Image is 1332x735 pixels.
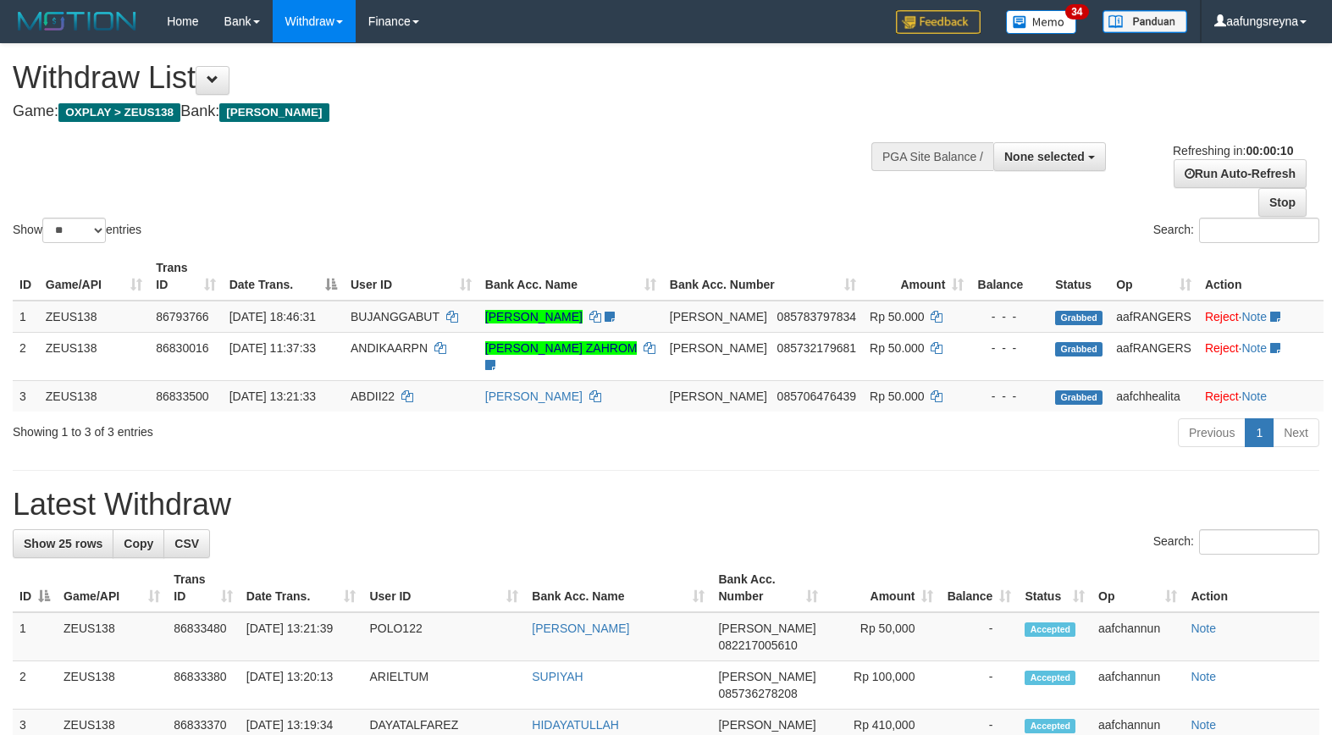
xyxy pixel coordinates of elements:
[1258,188,1307,217] a: Stop
[663,252,863,301] th: Bank Acc. Number: activate to sort column ascending
[485,310,583,323] a: [PERSON_NAME]
[777,310,856,323] span: Copy 085783797834 to clipboard
[1025,622,1075,637] span: Accepted
[1109,332,1198,380] td: aafRANGERS
[1025,671,1075,685] span: Accepted
[777,390,856,403] span: Copy 085706476439 to clipboard
[825,612,940,661] td: Rp 50,000
[229,390,316,403] span: [DATE] 13:21:33
[167,661,240,710] td: 86833380
[1065,4,1088,19] span: 34
[39,301,150,333] td: ZEUS138
[1092,661,1184,710] td: aafchannun
[1055,342,1103,356] span: Grabbed
[478,252,663,301] th: Bank Acc. Name: activate to sort column ascending
[13,380,39,412] td: 3
[940,661,1018,710] td: -
[240,661,363,710] td: [DATE] 13:20:13
[1092,564,1184,612] th: Op: activate to sort column ascending
[1198,380,1324,412] td: ·
[870,390,925,403] span: Rp 50.000
[1205,341,1239,355] a: Reject
[362,564,525,612] th: User ID: activate to sort column ascending
[149,252,222,301] th: Trans ID: activate to sort column ascending
[1241,390,1267,403] a: Note
[1055,311,1103,325] span: Grabbed
[718,670,815,683] span: [PERSON_NAME]
[1184,564,1319,612] th: Action
[1178,418,1246,447] a: Previous
[977,340,1042,356] div: - - -
[124,537,153,550] span: Copy
[156,390,208,403] span: 86833500
[1191,718,1216,732] a: Note
[1173,144,1293,157] span: Refreshing in:
[670,341,767,355] span: [PERSON_NAME]
[219,103,329,122] span: [PERSON_NAME]
[1245,418,1274,447] a: 1
[13,661,57,710] td: 2
[39,380,150,412] td: ZEUS138
[362,661,525,710] td: ARIELTUM
[13,8,141,34] img: MOTION_logo.png
[13,103,871,120] h4: Game: Bank:
[344,252,478,301] th: User ID: activate to sort column ascending
[670,390,767,403] span: [PERSON_NAME]
[1025,719,1075,733] span: Accepted
[167,612,240,661] td: 86833480
[39,332,150,380] td: ZEUS138
[1198,332,1324,380] td: ·
[718,718,815,732] span: [PERSON_NAME]
[156,341,208,355] span: 86830016
[351,341,428,355] span: ANDIKAARPN
[351,390,395,403] span: ABDII22
[13,301,39,333] td: 1
[1241,341,1267,355] a: Note
[1004,150,1085,163] span: None selected
[13,612,57,661] td: 1
[970,252,1048,301] th: Balance
[977,308,1042,325] div: - - -
[993,142,1106,171] button: None selected
[13,61,871,95] h1: Withdraw List
[163,529,210,558] a: CSV
[174,537,199,550] span: CSV
[1191,622,1216,635] a: Note
[362,612,525,661] td: POLO122
[1018,564,1092,612] th: Status: activate to sort column ascending
[57,661,167,710] td: ZEUS138
[1174,159,1307,188] a: Run Auto-Refresh
[1191,670,1216,683] a: Note
[13,529,113,558] a: Show 25 rows
[863,252,970,301] th: Amount: activate to sort column ascending
[1092,612,1184,661] td: aafchannun
[13,488,1319,522] h1: Latest Withdraw
[13,417,542,440] div: Showing 1 to 3 of 3 entries
[42,218,106,243] select: Showentries
[1199,529,1319,555] input: Search:
[1048,252,1109,301] th: Status
[1153,218,1319,243] label: Search:
[977,388,1042,405] div: - - -
[718,622,815,635] span: [PERSON_NAME]
[240,612,363,661] td: [DATE] 13:21:39
[1109,380,1198,412] td: aafchhealita
[1006,10,1077,34] img: Button%20Memo.svg
[39,252,150,301] th: Game/API: activate to sort column ascending
[229,310,316,323] span: [DATE] 18:46:31
[940,564,1018,612] th: Balance: activate to sort column ascending
[13,218,141,243] label: Show entries
[718,638,797,652] span: Copy 082217005610 to clipboard
[1198,252,1324,301] th: Action
[1241,310,1267,323] a: Note
[1103,10,1187,33] img: panduan.png
[777,341,856,355] span: Copy 085732179681 to clipboard
[58,103,180,122] span: OXPLAY > ZEUS138
[825,564,940,612] th: Amount: activate to sort column ascending
[1109,301,1198,333] td: aafRANGERS
[1205,390,1239,403] a: Reject
[1246,144,1293,157] strong: 00:00:10
[167,564,240,612] th: Trans ID: activate to sort column ascending
[1153,529,1319,555] label: Search:
[870,341,925,355] span: Rp 50.000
